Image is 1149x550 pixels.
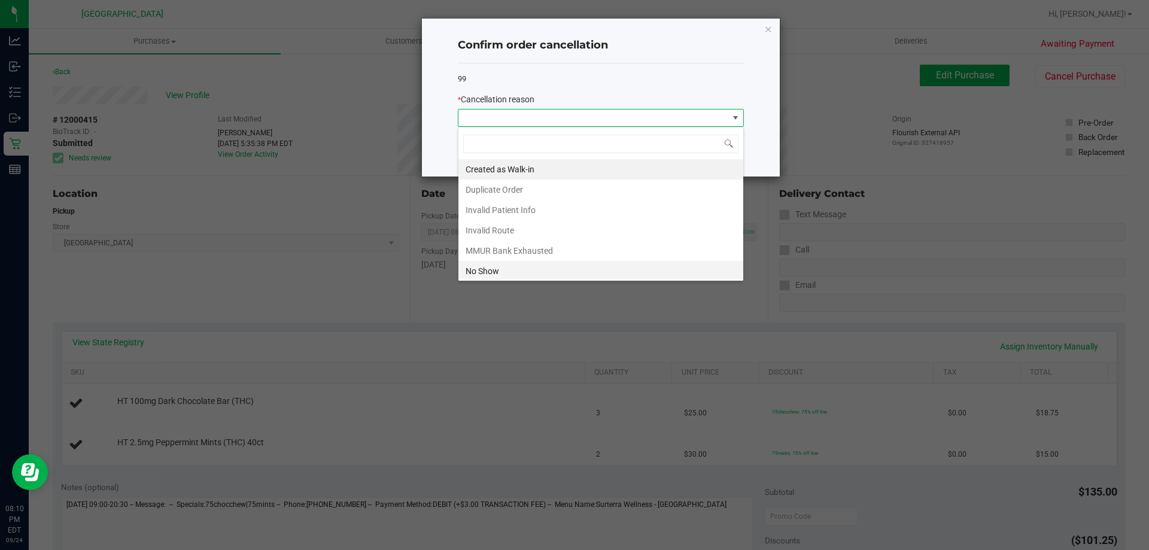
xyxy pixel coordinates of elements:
li: MMUR Bank Exhausted [458,241,743,261]
span: 99 [458,74,466,83]
iframe: Resource center [12,454,48,490]
li: Invalid Route [458,220,743,241]
h4: Confirm order cancellation [458,38,744,53]
li: Duplicate Order [458,180,743,200]
button: Close [764,22,773,36]
li: Created as Walk-in [458,159,743,180]
span: Cancellation reason [461,95,534,104]
li: No Show [458,261,743,281]
li: Invalid Patient Info [458,200,743,220]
